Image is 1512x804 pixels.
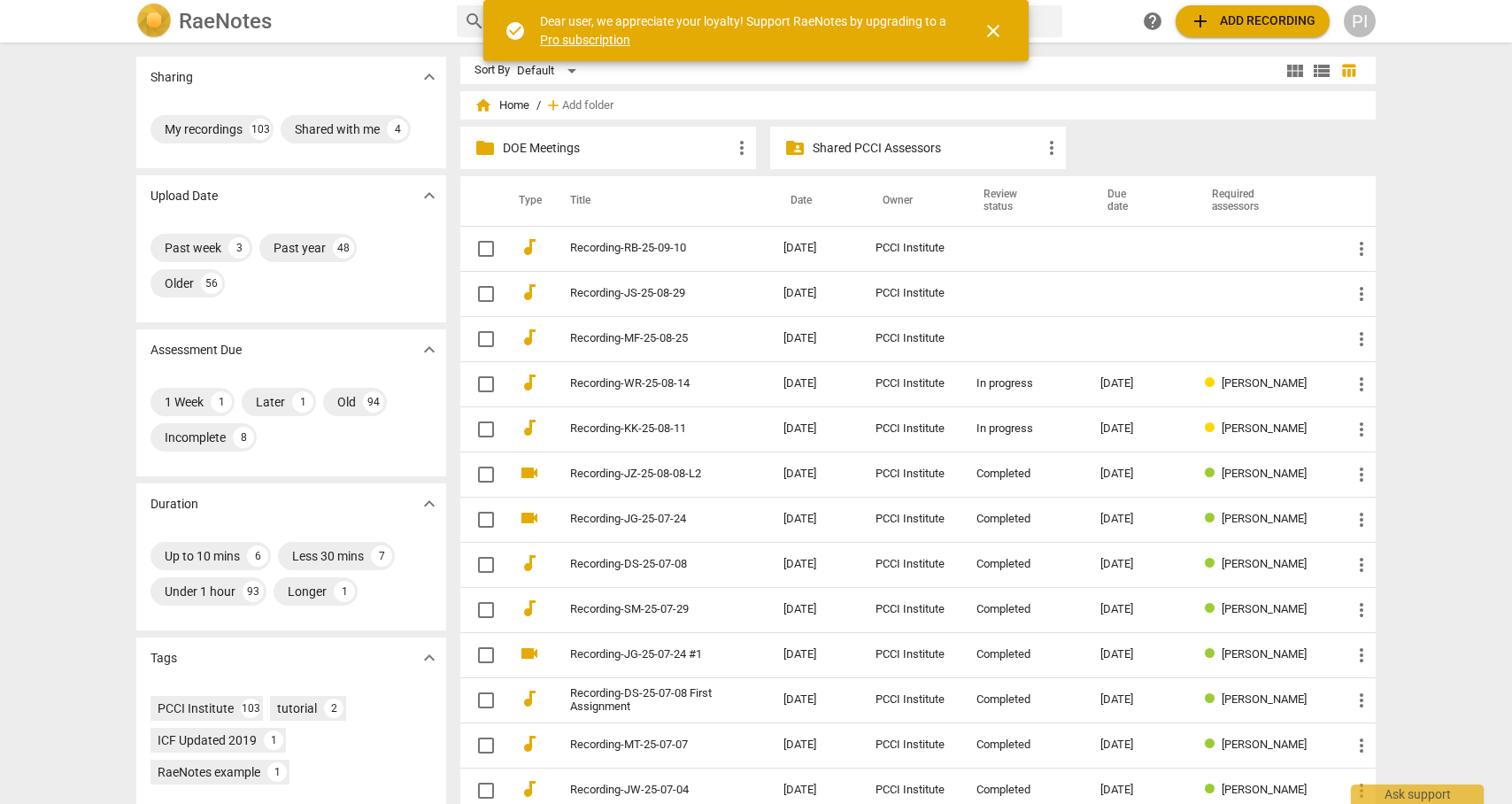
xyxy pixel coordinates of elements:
[337,393,356,411] div: Old
[1222,376,1307,390] span: [PERSON_NAME]
[976,648,1072,661] div: Completed
[1205,376,1222,390] span: Review status: in progress
[371,545,392,567] div: 7
[1205,602,1222,615] span: Review status: completed
[976,693,1072,707] div: Completed
[1190,11,1315,32] span: Add recording
[1205,557,1222,570] span: Review status: completed
[474,97,529,114] span: Home
[247,545,268,567] div: 6
[1222,467,1307,480] span: [PERSON_NAME]
[1205,467,1222,480] span: Review status: completed
[1100,603,1176,616] div: [DATE]
[228,237,250,259] div: 3
[876,648,948,661] div: PCCI Institute
[1205,512,1222,525] span: Review status: completed
[419,66,440,88] span: expand_more
[570,784,720,797] a: Recording-JW-25-07-04
[769,542,861,587] td: [DATE]
[1351,329,1372,350] span: more_vert
[419,185,440,206] span: expand_more
[1190,11,1211,32] span: add
[540,33,630,47] a: Pro subscription
[292,391,313,413] div: 1
[784,137,806,158] span: folder_shared
[1351,785,1484,804] div: Ask support
[769,271,861,316] td: [DATE]
[292,547,364,565] div: Less 30 mins
[536,99,541,112] span: /
[1335,58,1362,84] button: Table view
[1100,377,1176,390] div: [DATE]
[1205,783,1222,796] span: Review status: completed
[211,391,232,413] div: 1
[136,4,443,39] a: LogoRaeNotes
[876,242,948,255] div: PCCI Institute
[1176,5,1330,37] button: Upload
[861,176,962,226] th: Owner
[1351,690,1372,711] span: more_vert
[1205,421,1222,435] span: Review status: in progress
[519,733,540,754] span: audiotrack
[813,139,1041,158] p: Shared PCCI Assessors
[976,784,1072,797] div: Completed
[1205,647,1222,661] span: Review status: completed
[274,239,326,257] div: Past year
[165,120,243,138] div: My recordings
[769,176,861,226] th: Date
[1351,509,1372,530] span: more_vert
[1100,784,1176,797] div: [DATE]
[1222,692,1307,706] span: [PERSON_NAME]
[519,327,540,348] span: audiotrack
[769,361,861,406] td: [DATE]
[972,10,1014,52] button: Close
[419,339,440,360] span: expand_more
[1351,645,1372,666] span: more_vert
[876,603,948,616] div: PCCI Institute
[519,643,540,664] span: videocam
[519,507,540,529] span: videocam
[1344,5,1376,37] button: PI
[1351,735,1372,756] span: more_vert
[519,372,540,393] span: audiotrack
[1351,283,1372,305] span: more_vert
[876,693,948,707] div: PCCI Institute
[250,119,271,140] div: 103
[503,139,731,158] p: DOE Meetings
[876,332,948,345] div: PCCI Institute
[519,688,540,709] span: audiotrack
[876,558,948,571] div: PCCI Institute
[769,632,861,677] td: [DATE]
[1222,602,1307,615] span: [PERSON_NAME]
[519,778,540,800] span: audiotrack
[416,336,443,363] button: Show more
[544,97,562,114] span: add
[419,647,440,669] span: expand_more
[158,731,257,749] div: ICF Updated 2019
[150,341,242,359] p: Assessment Due
[549,176,769,226] th: Title
[962,176,1086,226] th: Review status
[1222,783,1307,796] span: [PERSON_NAME]
[505,176,549,226] th: Type
[519,282,540,303] span: audiotrack
[1308,58,1335,84] button: List view
[876,468,948,481] div: PCCI Institute
[1100,648,1176,661] div: [DATE]
[876,422,948,436] div: PCCI Institute
[387,119,408,140] div: 4
[505,20,526,42] span: check_circle
[876,738,948,752] div: PCCI Institute
[1351,554,1372,576] span: more_vert
[165,239,221,257] div: Past week
[769,723,861,768] td: [DATE]
[517,57,582,85] div: Default
[363,391,384,413] div: 94
[1222,421,1307,435] span: [PERSON_NAME]
[1351,599,1372,621] span: more_vert
[1311,60,1332,81] span: view_list
[769,452,861,497] td: [DATE]
[570,287,720,300] a: Recording-JS-25-08-29
[876,513,948,526] div: PCCI Institute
